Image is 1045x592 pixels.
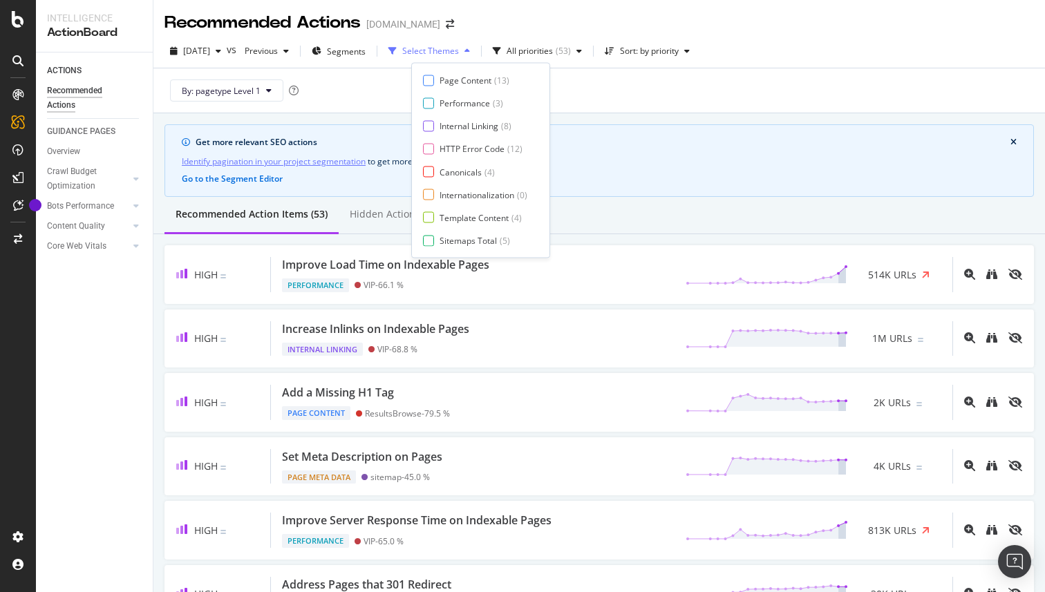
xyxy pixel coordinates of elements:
div: Internal Linking [440,120,498,132]
span: High [194,396,218,409]
a: binoculars [986,332,997,345]
div: ( 8 ) [501,120,511,132]
a: Content Quality [47,219,129,233]
span: 2025 Sep. 29th [183,45,210,57]
img: Equal [220,402,226,406]
span: 813K URLs [868,524,916,537]
div: VIP - 65.0 % [364,536,404,546]
div: Page Content [440,75,491,86]
div: binoculars [986,332,997,343]
div: eye-slash [1008,269,1022,280]
div: Hidden Action Items (0) [350,207,458,221]
a: GUIDANCE PAGES [47,124,143,139]
div: Improve Load Time on Indexable Pages [282,257,489,273]
div: Set Meta Description on Pages [282,449,442,465]
div: Improve Server Response Time on Indexable Pages [282,513,552,528]
div: ACTIONS [47,64,82,78]
img: Equal [916,466,922,470]
div: Crawl Budget Optimization [47,164,120,193]
div: Recommended Actions [164,11,361,35]
div: Template Content [440,211,509,223]
a: binoculars [986,459,997,472]
div: Performance [440,97,490,109]
div: ( 3 ) [493,97,503,109]
a: Core Web Vitals [47,239,129,254]
span: Segments [327,46,366,57]
div: Page Content [282,406,350,420]
a: binoculars [986,524,997,537]
div: binoculars [986,269,997,280]
div: arrow-right-arrow-left [446,19,454,29]
button: [DATE] [164,40,227,62]
div: VIP - 68.8 % [377,344,417,354]
div: Sitemaps Total [440,234,497,246]
div: All priorities [507,47,553,55]
img: Equal [220,338,226,342]
div: binoculars [986,460,997,471]
span: 1M URLs [872,332,912,345]
div: VIP - 66.1 % [364,280,404,290]
a: ACTIONS [47,64,143,78]
div: Intelligence [47,11,142,25]
div: info banner [164,124,1034,197]
img: Equal [220,466,226,470]
div: magnifying-glass-plus [964,269,975,280]
div: ( 4 ) [484,166,495,178]
div: eye-slash [1008,460,1022,471]
div: Performance [282,534,349,548]
div: ( 53 ) [556,47,571,55]
div: Increase Inlinks on Indexable Pages [282,321,469,337]
span: High [194,332,218,345]
a: Bots Performance [47,199,129,213]
div: sitemap - 45.0 % [370,472,430,482]
div: Internal Linking [282,343,363,356]
div: magnifying-glass-plus [964,460,975,471]
div: binoculars [986,397,997,408]
div: eye-slash [1008,524,1022,535]
div: Add a Missing H1 Tag [282,385,394,401]
button: Previous [239,40,294,62]
div: ( 5 ) [500,234,510,246]
button: Go to the Segment Editor [182,174,283,184]
div: ResultsBrowse - 79.5 % [365,408,450,419]
a: Crawl Budget Optimization [47,164,129,193]
div: to get more relevant recommendations . [182,154,1017,169]
div: Performance [282,278,349,292]
div: Bots Performance [47,199,114,213]
button: close banner [1007,135,1020,150]
img: Equal [220,274,226,278]
span: High [194,524,218,537]
span: 4K URLs [874,459,911,473]
span: 2K URLs [874,396,911,410]
span: 514K URLs [868,268,916,282]
div: Sort: by priority [620,47,679,55]
div: GUIDANCE PAGES [47,124,115,139]
img: Equal [916,402,922,406]
div: ( 4 ) [511,211,522,223]
div: Select Themes [402,47,459,55]
a: Overview [47,144,143,159]
button: All priorities(53) [487,40,587,62]
div: eye-slash [1008,332,1022,343]
div: magnifying-glass-plus [964,524,975,535]
button: Sort: by priority [599,40,695,62]
div: Content Quality [47,219,105,233]
div: Canonicals [440,166,482,178]
div: Internationalization [440,189,514,200]
a: Recommended Actions [47,84,143,113]
div: Overview [47,144,80,159]
a: binoculars [986,396,997,409]
div: magnifying-glass-plus [964,332,975,343]
button: Select Themes [383,40,476,62]
span: High [194,268,218,281]
div: [DOMAIN_NAME] [366,17,440,31]
a: binoculars [986,268,997,281]
div: ( 13 ) [494,75,509,86]
span: High [194,459,218,472]
div: binoculars [986,524,997,535]
span: By: pagetype Level 1 [182,85,261,97]
div: Tooltip anchor [29,199,41,211]
div: ( 0 ) [517,189,527,200]
a: Identify pagination in your project segmentation [182,154,366,169]
img: Equal [918,338,923,342]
